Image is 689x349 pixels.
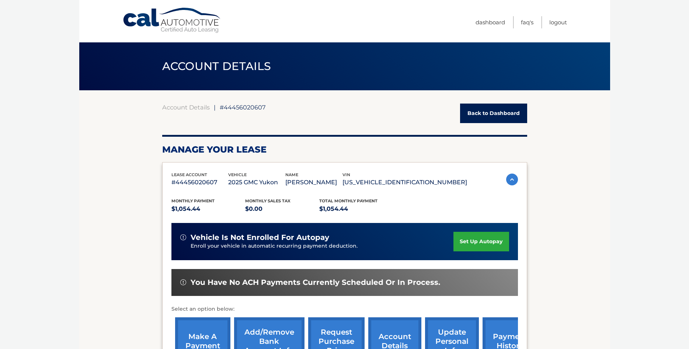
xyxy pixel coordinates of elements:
[319,198,377,203] span: Total Monthly Payment
[214,104,216,111] span: |
[162,59,271,73] span: ACCOUNT DETAILS
[171,305,518,314] p: Select an option below:
[191,242,454,250] p: Enroll your vehicle in automatic recurring payment deduction.
[162,104,210,111] a: Account Details
[245,204,319,214] p: $0.00
[476,16,505,28] a: Dashboard
[342,177,467,188] p: [US_VEHICLE_IDENTIFICATION_NUMBER]
[549,16,567,28] a: Logout
[285,177,342,188] p: [PERSON_NAME]
[506,174,518,185] img: accordion-active.svg
[228,172,247,177] span: vehicle
[191,278,440,287] span: You have no ACH payments currently scheduled or in process.
[285,172,298,177] span: name
[171,204,246,214] p: $1,054.44
[228,177,285,188] p: 2025 GMC Yukon
[171,172,207,177] span: lease account
[171,198,215,203] span: Monthly Payment
[191,233,329,242] span: vehicle is not enrolled for autopay
[521,16,533,28] a: FAQ's
[460,104,527,123] a: Back to Dashboard
[180,234,186,240] img: alert-white.svg
[245,198,290,203] span: Monthly sales Tax
[342,172,350,177] span: vin
[453,232,509,251] a: set up autopay
[319,204,393,214] p: $1,054.44
[122,7,222,34] a: Cal Automotive
[171,177,229,188] p: #44456020607
[162,144,527,155] h2: Manage Your Lease
[180,279,186,285] img: alert-white.svg
[220,104,266,111] span: #44456020607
